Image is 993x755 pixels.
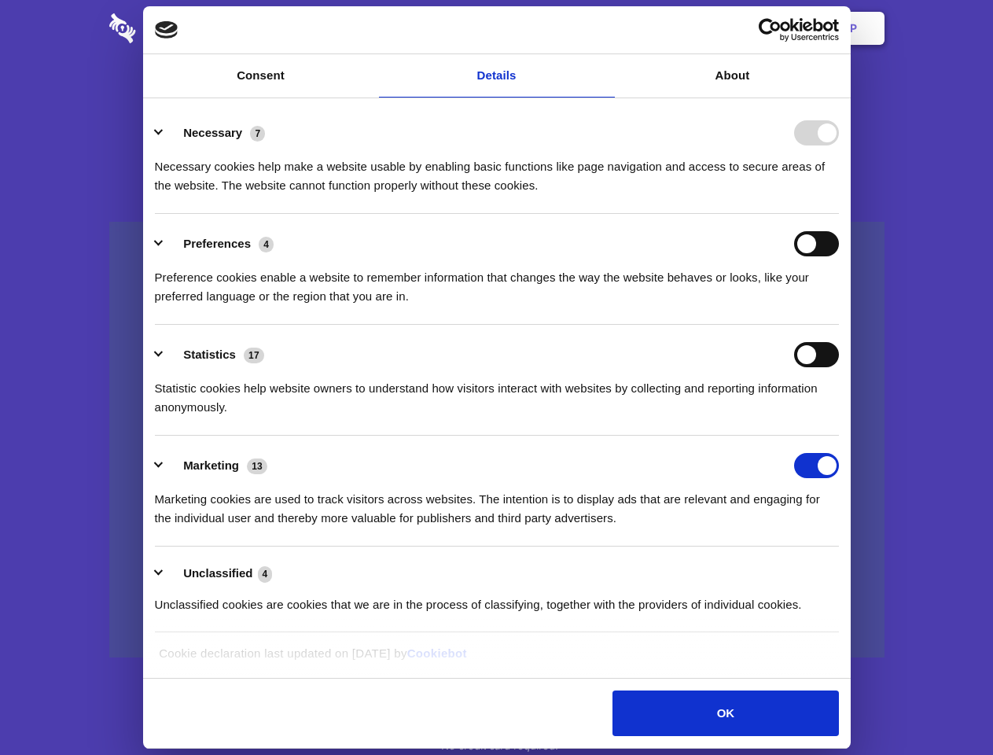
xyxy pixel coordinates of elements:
span: 7 [250,126,265,142]
a: Cookiebot [407,646,467,660]
a: Details [379,54,615,98]
a: Usercentrics Cookiebot - opens in a new window [701,18,839,42]
label: Preferences [183,237,251,250]
a: Pricing [462,4,530,53]
div: Unclassified cookies are cookies that we are in the process of classifying, together with the pro... [155,584,839,614]
a: Consent [143,54,379,98]
div: Necessary cookies help make a website usable by enabling basic functions like page navigation and... [155,145,839,195]
img: logo-wordmark-white-trans-d4663122ce5f474addd5e946df7df03e33cb6a1c49d2221995e7729f52c070b2.svg [109,13,244,43]
button: Unclassified (4) [155,564,282,584]
h4: Auto-redaction of sensitive data, encrypted data sharing and self-destructing private chats. Shar... [109,143,885,195]
button: Preferences (4) [155,231,284,256]
div: Cookie declaration last updated on [DATE] by [147,644,846,675]
label: Necessary [183,126,242,139]
button: OK [612,691,838,736]
label: Marketing [183,459,239,472]
button: Statistics (17) [155,342,274,367]
div: Statistic cookies help website owners to understand how visitors interact with websites by collec... [155,367,839,417]
a: Login [713,4,782,53]
button: Marketing (13) [155,453,278,478]
a: About [615,54,851,98]
span: 13 [247,459,267,474]
img: logo [155,21,178,39]
label: Statistics [183,348,236,361]
div: Marketing cookies are used to track visitors across websites. The intention is to display ads tha... [155,478,839,528]
a: Wistia video thumbnail [109,222,885,658]
span: 4 [259,237,274,252]
div: Preference cookies enable a website to remember information that changes the way the website beha... [155,256,839,306]
a: Contact [638,4,710,53]
iframe: Drift Widget Chat Controller [914,676,974,736]
h1: Eliminate Slack Data Loss. [109,71,885,127]
span: 17 [244,348,264,363]
button: Necessary (7) [155,120,275,145]
span: 4 [258,566,273,582]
